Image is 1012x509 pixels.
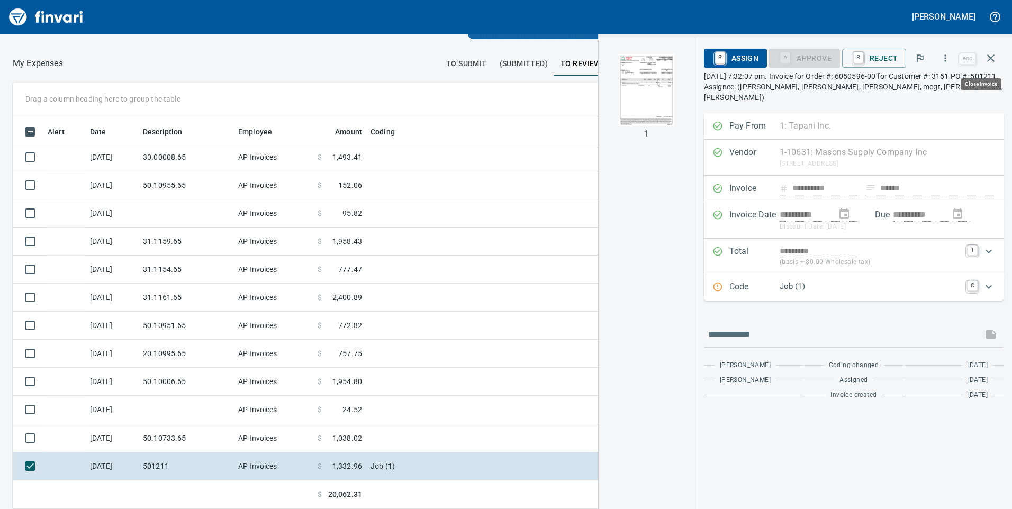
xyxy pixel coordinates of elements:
span: $ [318,264,322,275]
div: Expand [704,274,1004,301]
span: $ [318,461,322,471]
a: R [715,52,725,63]
span: Assign [712,49,758,67]
td: 31.1154.65 [139,256,234,284]
span: Description [143,125,196,138]
td: [DATE] [86,424,139,452]
span: $ [318,320,322,331]
td: 501211 [139,452,234,480]
td: Job (1) [366,452,631,480]
span: $ [318,433,322,443]
span: 20,062.31 [328,489,362,500]
img: Page 1 [611,54,683,126]
td: 50.10006.65 [139,368,234,396]
span: Coding [371,125,395,138]
td: AP Invoices [234,452,313,480]
span: [DATE] [968,390,988,401]
span: Employee [238,125,272,138]
span: 2,400.89 [332,292,362,303]
td: [DATE] [86,368,139,396]
span: $ [318,376,322,387]
img: Finvari [6,4,86,30]
span: 757.75 [338,348,362,359]
td: AP Invoices [234,424,313,452]
span: $ [318,208,322,219]
td: [DATE] [86,143,139,171]
span: $ [318,489,322,500]
span: 1,958.43 [332,236,362,247]
td: AP Invoices [234,171,313,199]
p: 1 [644,128,649,140]
span: Description [143,125,183,138]
span: $ [318,292,322,303]
p: (basis + $0.00 Wholesale tax) [780,257,961,268]
span: $ [318,348,322,359]
td: 31.1159.65 [139,228,234,256]
td: [DATE] [86,228,139,256]
td: [DATE] [86,256,139,284]
span: Assigned [839,375,868,386]
td: AP Invoices [234,228,313,256]
span: 152.06 [338,180,362,190]
td: AP Invoices [234,284,313,312]
p: Total [729,245,780,268]
td: [DATE] [86,199,139,228]
span: Amount [321,125,362,138]
span: 772.82 [338,320,362,331]
span: (Submitted) [500,57,548,70]
td: AP Invoices [234,256,313,284]
a: T [967,245,978,256]
p: Job (1) [780,280,961,293]
td: 50.10955.65 [139,171,234,199]
span: Date [90,125,106,138]
span: Amount [335,125,362,138]
nav: breadcrumb [13,57,63,70]
td: [DATE] [86,312,139,340]
p: [DATE] 7:32:07 pm. Invoice for Order #: 6050596-00 for Customer #: 3151 PO #: 501211. Assignee: (... [704,71,1004,103]
a: R [853,52,863,63]
h5: [PERSON_NAME] [912,11,975,22]
td: 30.00008.65 [139,143,234,171]
td: [DATE] [86,284,139,312]
td: AP Invoices [234,368,313,396]
span: [DATE] [968,360,988,371]
span: [PERSON_NAME] [720,360,771,371]
p: Drag a column heading here to group the table [25,94,180,104]
td: AP Invoices [234,199,313,228]
button: RAssign [704,49,767,68]
span: 24.52 [342,404,362,415]
td: AP Invoices [234,143,313,171]
td: 50.10951.65 [139,312,234,340]
span: Date [90,125,120,138]
span: 95.82 [342,208,362,219]
td: 20.10995.65 [139,340,234,368]
span: $ [318,180,322,190]
a: C [967,280,978,291]
a: esc [960,53,975,65]
td: AP Invoices [234,340,313,368]
button: [PERSON_NAME] [909,8,978,25]
span: Invoice created [830,390,877,401]
span: Alert [48,125,65,138]
td: AP Invoices [234,312,313,340]
span: $ [318,404,322,415]
td: [DATE] [86,171,139,199]
td: [DATE] [86,452,139,480]
span: This records your message into the invoice and notifies anyone mentioned [978,322,1004,347]
span: [DATE] [968,375,988,386]
span: $ [318,236,322,247]
span: Alert [48,125,78,138]
p: Code [729,280,780,294]
span: $ [318,152,322,162]
span: 1,038.02 [332,433,362,443]
div: Job required [769,53,840,62]
span: 1,954.80 [332,376,362,387]
span: [PERSON_NAME] [720,375,771,386]
span: 777.47 [338,264,362,275]
td: [DATE] [86,396,139,424]
div: Expand [704,239,1004,274]
p: My Expenses [13,57,63,70]
span: Employee [238,125,286,138]
span: 1,332.96 [332,461,362,471]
